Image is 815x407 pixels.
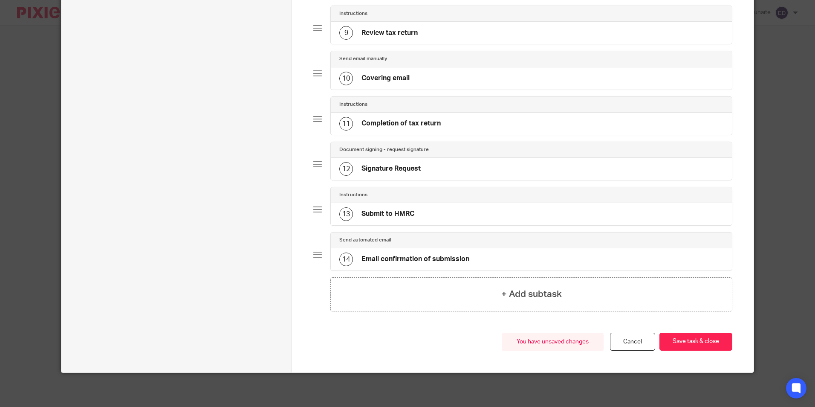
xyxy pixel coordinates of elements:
[339,192,367,198] h4: Instructions
[361,29,418,38] h4: Review tax return
[361,74,410,83] h4: Covering email
[339,72,353,85] div: 10
[339,146,429,153] h4: Document signing - request signature
[361,209,414,218] h4: Submit to HMRC
[339,101,367,108] h4: Instructions
[502,333,604,351] div: You have unsaved changes
[339,26,353,40] div: 9
[361,119,441,128] h4: Completion of tax return
[361,255,469,264] h4: Email confirmation of submission
[501,288,562,301] h4: + Add subtask
[659,333,732,351] button: Save task & close
[610,333,655,351] a: Cancel
[361,164,421,173] h4: Signature Request
[339,55,387,62] h4: Send email manually
[339,117,353,131] div: 11
[339,207,353,221] div: 13
[339,237,391,244] h4: Send automated email
[339,162,353,176] div: 12
[339,253,353,266] div: 14
[339,10,367,17] h4: Instructions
